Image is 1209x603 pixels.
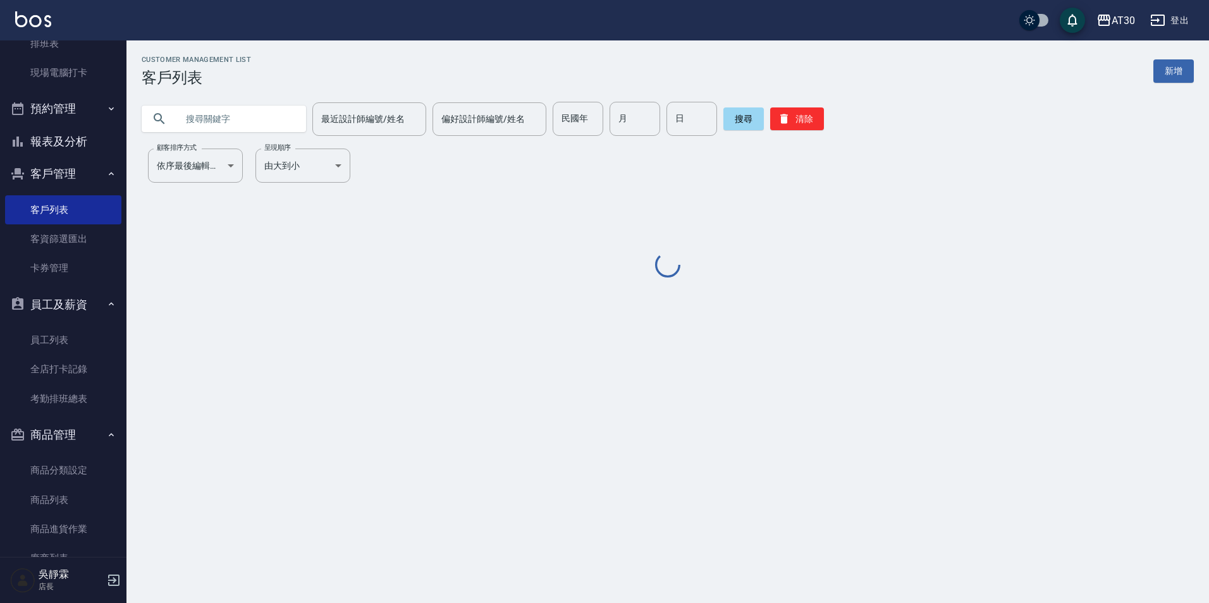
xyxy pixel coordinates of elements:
a: 考勤排班總表 [5,384,121,413]
img: Person [10,568,35,593]
button: 搜尋 [723,107,764,130]
div: 由大到小 [255,149,350,183]
button: 報表及分析 [5,125,121,158]
a: 商品分類設定 [5,456,121,485]
button: 客戶管理 [5,157,121,190]
button: save [1060,8,1085,33]
a: 卡券管理 [5,253,121,283]
a: 商品進貨作業 [5,515,121,544]
div: AT30 [1112,13,1135,28]
button: 員工及薪資 [5,288,121,321]
button: 預約管理 [5,92,121,125]
label: 顧客排序方式 [157,143,197,152]
div: 依序最後編輯時間 [148,149,243,183]
p: 店長 [39,581,103,592]
a: 現場電腦打卡 [5,58,121,87]
label: 呈現順序 [264,143,291,152]
a: 員工列表 [5,326,121,355]
img: Logo [15,11,51,27]
a: 全店打卡記錄 [5,355,121,384]
a: 客資篩選匯出 [5,224,121,253]
button: 清除 [770,107,824,130]
button: 登出 [1145,9,1194,32]
h5: 吳靜霖 [39,568,103,581]
button: AT30 [1091,8,1140,33]
a: 新增 [1153,59,1194,83]
a: 客戶列表 [5,195,121,224]
a: 排班表 [5,29,121,58]
h3: 客戶列表 [142,69,251,87]
h2: Customer Management List [142,56,251,64]
input: 搜尋關鍵字 [177,102,296,136]
a: 商品列表 [5,485,121,515]
a: 廠商列表 [5,544,121,573]
button: 商品管理 [5,418,121,451]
